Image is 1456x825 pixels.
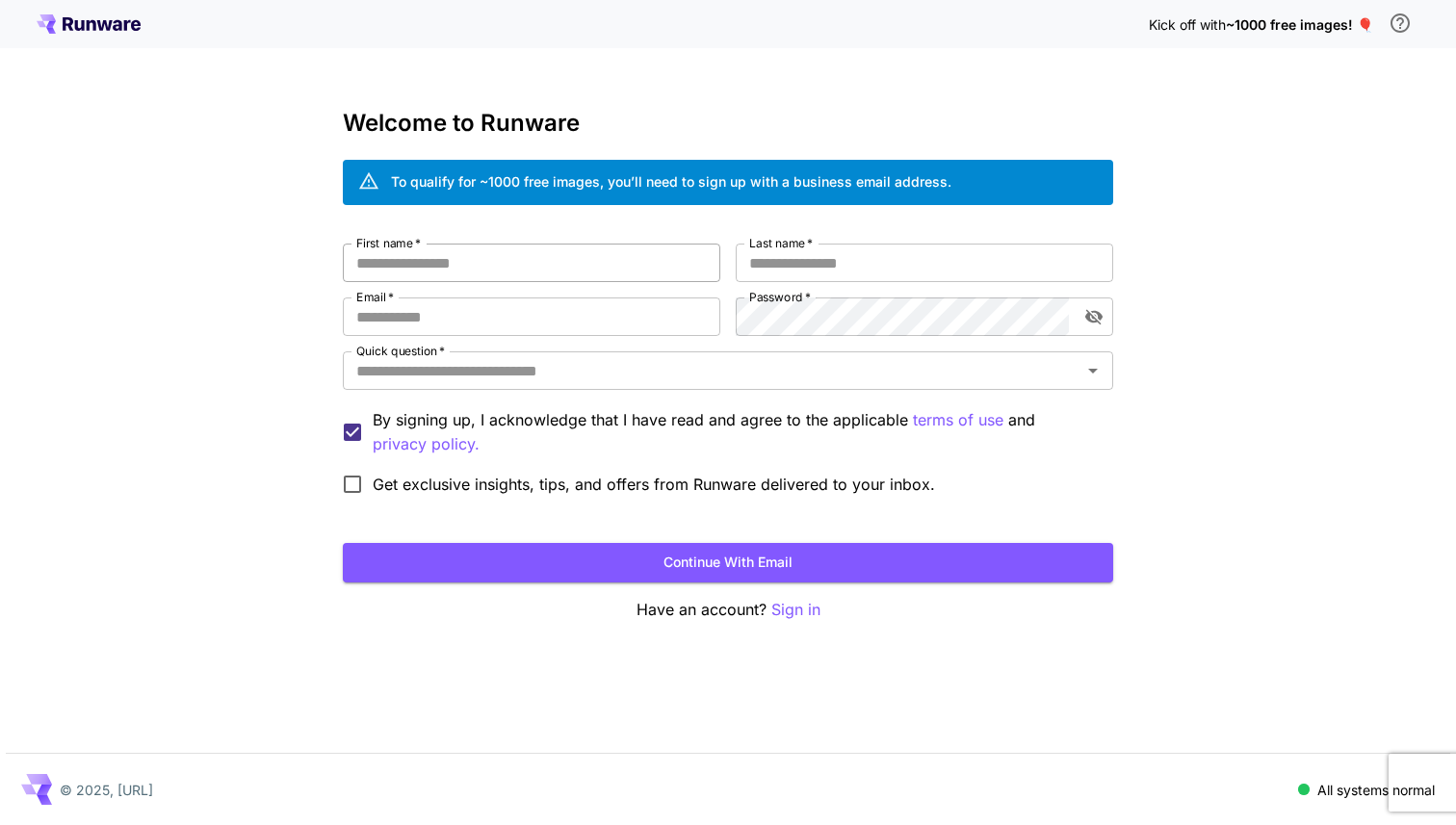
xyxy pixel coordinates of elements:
p: privacy policy. [373,432,480,456]
span: ~1000 free images! 🎈 [1226,16,1373,33]
p: By signing up, I acknowledge that I have read and agree to the applicable and [373,408,1098,456]
span: Get exclusive insights, tips, and offers from Runware delivered to your inbox. [373,473,935,496]
p: All systems normal [1317,780,1435,800]
p: Have an account? [343,598,1113,622]
h3: Welcome to Runware [343,110,1113,137]
span: Kick off with [1149,16,1226,33]
button: By signing up, I acknowledge that I have read and agree to the applicable terms of use and [373,432,480,456]
button: Open [1079,357,1106,384]
button: toggle password visibility [1077,299,1111,334]
label: Password [749,289,811,305]
label: Last name [749,235,813,251]
button: Sign in [771,598,820,622]
p: © 2025, [URL] [60,780,153,800]
p: terms of use [913,408,1003,432]
label: First name [356,235,421,251]
div: To qualify for ~1000 free images, you’ll need to sign up with a business email address. [391,171,951,192]
button: Continue with email [343,543,1113,582]
button: By signing up, I acknowledge that I have read and agree to the applicable and privacy policy. [913,408,1003,432]
label: Email [356,289,394,305]
label: Quick question [356,343,445,359]
button: In order to qualify for free credit, you need to sign up with a business email address and click ... [1381,4,1419,42]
